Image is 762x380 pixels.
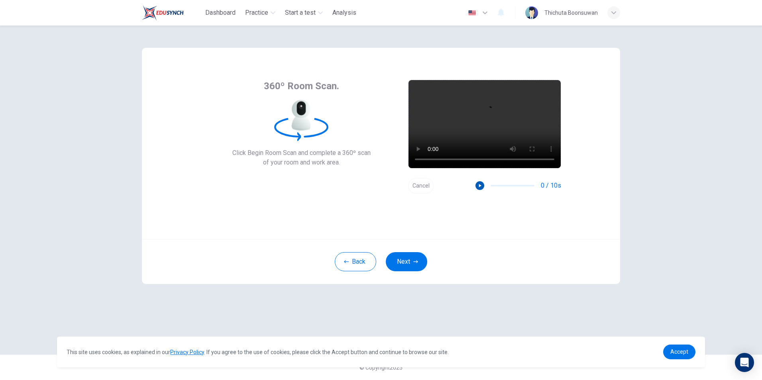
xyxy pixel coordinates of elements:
[359,364,403,371] span: © Copyright 2025
[408,178,434,194] button: Cancel
[205,8,236,18] span: Dashboard
[242,6,279,20] button: Practice
[142,5,184,21] img: Train Test logo
[332,8,356,18] span: Analysis
[282,6,326,20] button: Start a test
[467,10,477,16] img: en
[386,252,427,271] button: Next
[232,148,371,158] span: Click Begin Room Scan and complete a 360º scan
[663,345,695,359] a: dismiss cookie message
[544,8,598,18] div: Thichuta Boonsuwan
[525,6,538,19] img: Profile picture
[335,252,376,271] button: Back
[541,181,561,190] span: 0 / 10s
[329,6,359,20] button: Analysis
[670,349,688,355] span: Accept
[285,8,316,18] span: Start a test
[67,349,449,355] span: This site uses cookies, as explained in our . If you agree to the use of cookies, please click th...
[142,5,202,21] a: Train Test logo
[57,337,705,367] div: cookieconsent
[170,349,204,355] a: Privacy Policy
[735,353,754,372] div: Open Intercom Messenger
[264,80,339,92] span: 360º Room Scan.
[232,158,371,167] span: of your room and work area.
[245,8,268,18] span: Practice
[202,6,239,20] button: Dashboard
